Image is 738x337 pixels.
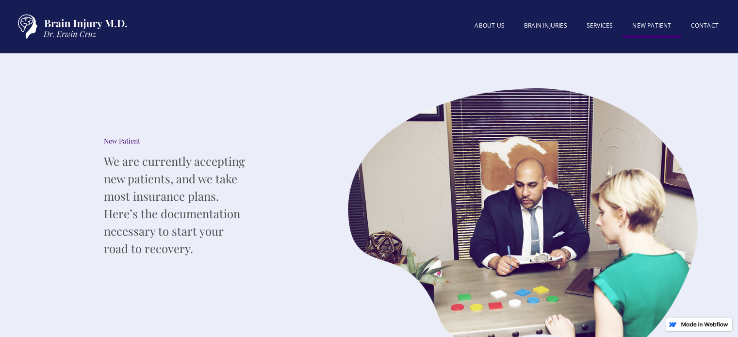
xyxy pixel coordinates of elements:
[681,322,728,327] img: Made in Webflow
[577,16,623,35] a: SERVICES
[465,16,514,35] a: About US
[104,136,249,146] div: New Patient
[623,16,681,38] a: New patient
[681,16,728,35] a: Contact
[10,10,131,44] a: home
[514,16,577,35] a: BRAIN INJURIES
[104,152,249,257] p: We are currently accepting new patients, and we take most insurance plans. Here’s the documentati...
